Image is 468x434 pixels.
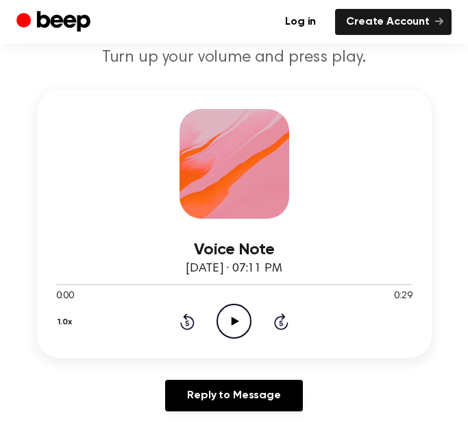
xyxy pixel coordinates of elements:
p: Turn up your volume and press play. [16,47,452,68]
a: Beep [16,9,94,36]
a: Create Account [335,9,452,35]
span: [DATE] · 07:11 PM [186,263,282,275]
span: 0:00 [56,289,74,304]
a: Reply to Message [165,380,302,411]
a: Log in [274,9,327,35]
h3: Voice Note [56,241,412,259]
button: 1.0x [56,311,77,334]
span: 0:29 [394,289,412,304]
